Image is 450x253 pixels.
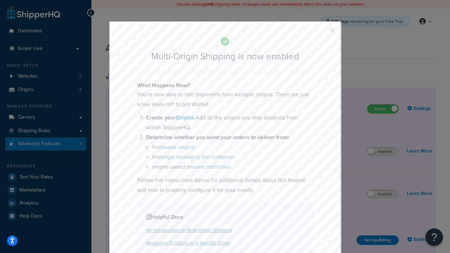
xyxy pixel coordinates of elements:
[146,239,231,247] a: Assigning Products to a Specific Origin
[137,90,313,109] p: You’re now able to rate shipments from multiple origins. There are just a few steps left to get s...
[160,153,234,161] a: origin nearest to the customer
[146,113,195,122] b: Create your
[137,51,313,61] h2: Multi-Origin Shipping is now enabled
[152,152,313,162] li: the
[152,142,313,152] li: the
[137,175,313,195] p: Follow the instructions below for additional details about this feature and how to properly confi...
[160,143,195,151] a: fewest origins
[176,113,195,122] a: Origins.
[146,113,313,132] li: Add all the origins you ship products from within ShipperHQ.
[146,213,304,221] h4: Helpful Docs
[146,227,232,234] a: An Introduction to Multi-Origin Shipping
[137,81,313,90] h4: What Happens Now?
[193,163,231,171] a: zone restriction
[146,133,289,141] b: Determine whether you want your orders to deliver from:
[152,162,313,172] li: origins based on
